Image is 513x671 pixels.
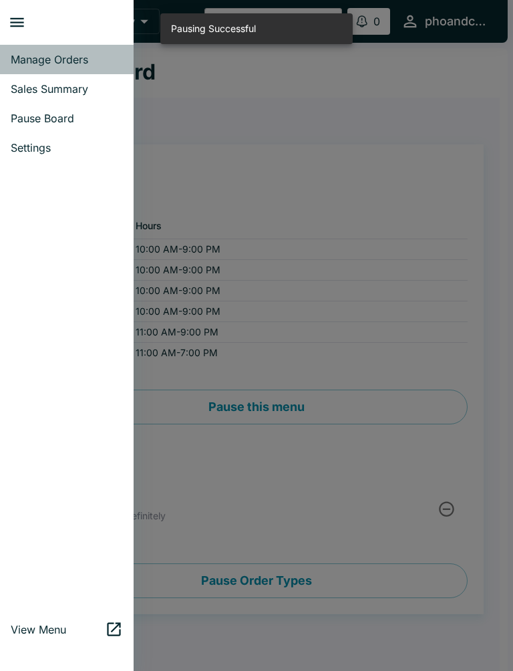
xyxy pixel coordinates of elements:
span: Sales Summary [11,82,123,96]
span: Manage Orders [11,53,123,66]
div: Pausing Successful [171,17,256,40]
span: Settings [11,141,123,154]
span: Pause Board [11,112,123,125]
span: View Menu [11,623,105,636]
